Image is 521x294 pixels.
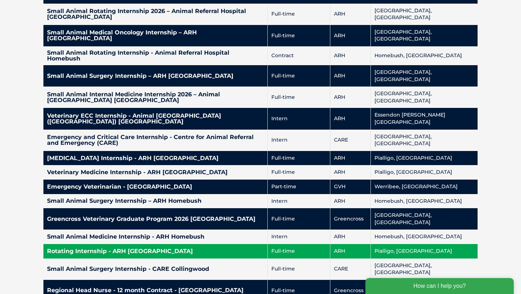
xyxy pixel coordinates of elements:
[370,208,478,230] td: [GEOGRAPHIC_DATA], [GEOGRAPHIC_DATA]
[47,216,264,222] h4: Greencross Veterinary Graduate Program 2026 [GEOGRAPHIC_DATA]
[267,165,330,180] td: Full-time
[47,169,264,175] h4: Veterinary Medicine Internship - ARH [GEOGRAPHIC_DATA]
[370,259,478,280] td: [GEOGRAPHIC_DATA], [GEOGRAPHIC_DATA]
[330,180,370,194] td: GVH
[330,25,370,46] td: ARH
[330,165,370,180] td: ARH
[267,151,330,165] td: Full-time
[267,244,330,259] td: Full-time
[370,65,478,87] td: [GEOGRAPHIC_DATA], [GEOGRAPHIC_DATA]
[47,155,264,161] h4: [MEDICAL_DATA] Internship - ARH [GEOGRAPHIC_DATA]
[267,130,330,151] td: Intern
[47,266,264,272] h4: Small Animal Surgery Internship - CARE Collingwood
[47,50,264,62] h4: Small Animal Rotating Internship - Animal Referral Hospital Homebush
[370,244,478,259] td: Pialligo, [GEOGRAPHIC_DATA]
[370,46,478,65] td: Homebush, [GEOGRAPHIC_DATA]
[267,65,330,87] td: Full-time
[370,25,478,46] td: [GEOGRAPHIC_DATA], [GEOGRAPHIC_DATA]
[47,248,264,254] h4: Rotating Internship - ARH [GEOGRAPHIC_DATA]
[370,230,478,244] td: Homebush, [GEOGRAPHIC_DATA]
[47,113,264,125] h4: Veterinary ECC Internship - Animal [GEOGRAPHIC_DATA] ([GEOGRAPHIC_DATA]) [GEOGRAPHIC_DATA]
[47,134,264,146] h4: Emergency and Critical Care Internship - Centre for Animal Referral and Emergency (CARE)
[330,230,370,244] td: ARH
[330,108,370,129] td: ARH
[370,87,478,108] td: [GEOGRAPHIC_DATA], [GEOGRAPHIC_DATA]
[330,4,370,25] td: ARH
[330,46,370,65] td: ARH
[4,4,153,20] div: How can I help you?
[267,180,330,194] td: Part-time
[267,108,330,129] td: Intern
[370,165,478,180] td: Pialligo, [GEOGRAPHIC_DATA]
[47,92,264,103] h4: Small Animal Internal Medicine Internship 2026 – Animal [GEOGRAPHIC_DATA] [GEOGRAPHIC_DATA]
[370,4,478,25] td: [GEOGRAPHIC_DATA], [GEOGRAPHIC_DATA]
[267,4,330,25] td: Full-time
[267,25,330,46] td: Full-time
[330,208,370,230] td: Greencross
[370,180,478,194] td: Werribee, [GEOGRAPHIC_DATA]
[47,198,264,204] h4: Small Animal Surgery Internship – ARH Homebush
[370,108,478,129] td: Essendon [PERSON_NAME][GEOGRAPHIC_DATA]
[47,234,264,240] h4: Small Animal Medicine Internship - ARH Homebush
[47,8,264,20] h4: Small Animal Rotating Internship 2026 – Animal Referral Hospital [GEOGRAPHIC_DATA]
[267,230,330,244] td: Intern
[370,151,478,165] td: Pialligo, [GEOGRAPHIC_DATA]
[330,259,370,280] td: CARE
[267,259,330,280] td: Full-time
[330,151,370,165] td: ARH
[330,194,370,209] td: ARH
[330,130,370,151] td: CARE
[330,244,370,259] td: ARH
[267,46,330,65] td: Contract
[47,184,264,190] h4: Emergency Veterinarian - [GEOGRAPHIC_DATA]
[267,87,330,108] td: Full-time
[47,73,264,79] h4: Small Animal Surgery Internship – ARH [GEOGRAPHIC_DATA]
[47,30,264,41] h4: Small Animal Medical Oncology Internship – ARH [GEOGRAPHIC_DATA]
[330,87,370,108] td: ARH
[370,130,478,151] td: [GEOGRAPHIC_DATA], [GEOGRAPHIC_DATA]
[47,287,264,293] h4: Regional Head Nurse - 12 month Contract - [GEOGRAPHIC_DATA]
[370,194,478,209] td: Homebush, [GEOGRAPHIC_DATA]
[330,65,370,87] td: ARH
[267,208,330,230] td: Full-time
[267,194,330,209] td: Intern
